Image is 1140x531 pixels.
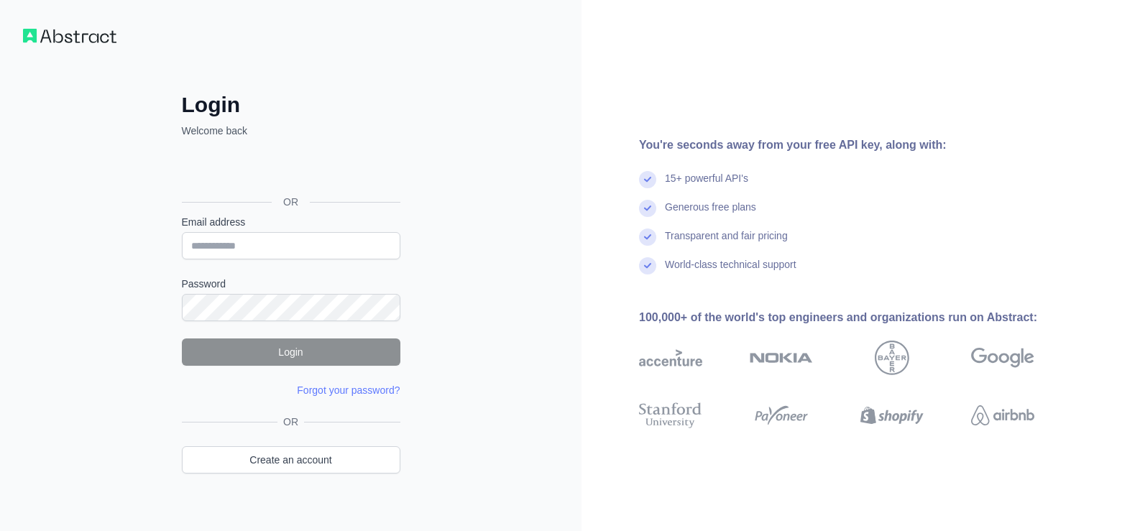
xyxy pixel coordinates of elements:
[750,341,813,375] img: nokia
[182,338,400,366] button: Login
[639,200,656,217] img: check mark
[182,215,400,229] label: Email address
[182,446,400,474] a: Create an account
[272,195,310,209] span: OR
[182,124,400,138] p: Welcome back
[639,341,702,375] img: accenture
[860,400,924,431] img: shopify
[277,415,304,429] span: OR
[23,29,116,43] img: Workflow
[639,257,656,274] img: check mark
[665,171,748,200] div: 15+ powerful API's
[971,341,1034,375] img: google
[639,171,656,188] img: check mark
[665,257,796,286] div: World-class technical support
[971,400,1034,431] img: airbnb
[875,341,909,375] img: bayer
[297,384,400,396] a: Forgot your password?
[175,154,405,185] iframe: [Googleでログイン]ボタン
[750,400,813,431] img: payoneer
[639,400,702,431] img: stanford university
[665,228,788,257] div: Transparent and fair pricing
[665,200,756,228] div: Generous free plans
[182,92,400,118] h2: Login
[639,137,1080,154] div: You're seconds away from your free API key, along with:
[639,228,656,246] img: check mark
[639,309,1080,326] div: 100,000+ of the world's top engineers and organizations run on Abstract:
[182,277,400,291] label: Password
